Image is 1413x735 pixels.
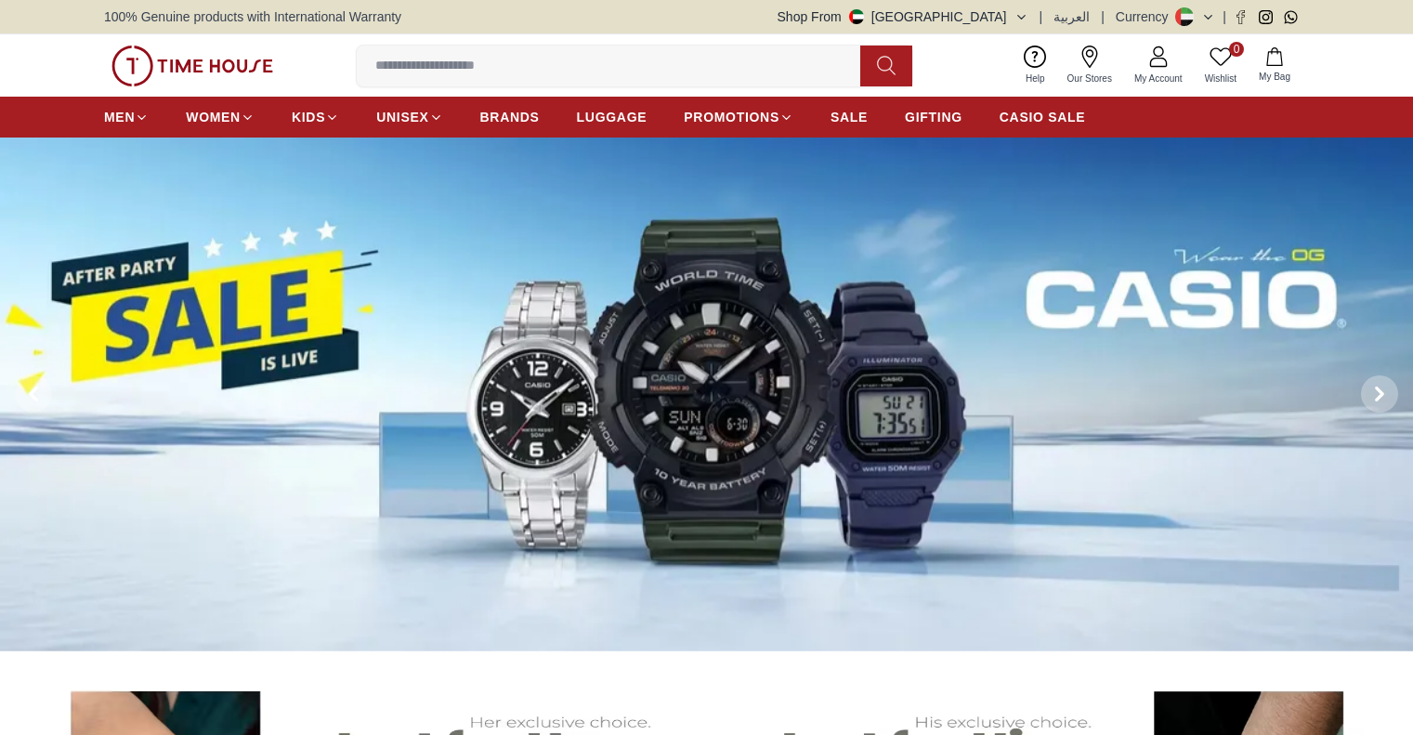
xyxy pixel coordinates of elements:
[1259,10,1273,24] a: Instagram
[577,108,648,126] span: LUGGAGE
[577,100,648,134] a: LUGGAGE
[1000,100,1086,134] a: CASIO SALE
[1040,7,1043,26] span: |
[1284,10,1298,24] a: Whatsapp
[831,108,868,126] span: SALE
[1060,72,1119,85] span: Our Stores
[1018,72,1053,85] span: Help
[905,108,962,126] span: GIFTING
[1251,70,1298,84] span: My Bag
[1014,42,1056,89] a: Help
[1116,7,1176,26] div: Currency
[905,100,962,134] a: GIFTING
[1056,42,1123,89] a: Our Stores
[480,108,540,126] span: BRANDS
[292,108,325,126] span: KIDS
[1197,72,1244,85] span: Wishlist
[1234,10,1248,24] a: Facebook
[1248,44,1302,87] button: My Bag
[684,108,779,126] span: PROMOTIONS
[778,7,1028,26] button: Shop From[GEOGRAPHIC_DATA]
[1229,42,1244,57] span: 0
[684,100,793,134] a: PROMOTIONS
[831,100,868,134] a: SALE
[376,100,442,134] a: UNISEX
[376,108,428,126] span: UNISEX
[1053,7,1090,26] button: العربية
[1000,108,1086,126] span: CASIO SALE
[1194,42,1248,89] a: 0Wishlist
[849,9,864,24] img: United Arab Emirates
[186,108,241,126] span: WOMEN
[1101,7,1105,26] span: |
[104,7,401,26] span: 100% Genuine products with International Warranty
[104,100,149,134] a: MEN
[186,100,255,134] a: WOMEN
[1127,72,1190,85] span: My Account
[480,100,540,134] a: BRANDS
[111,46,273,86] img: ...
[104,108,135,126] span: MEN
[292,100,339,134] a: KIDS
[1223,7,1226,26] span: |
